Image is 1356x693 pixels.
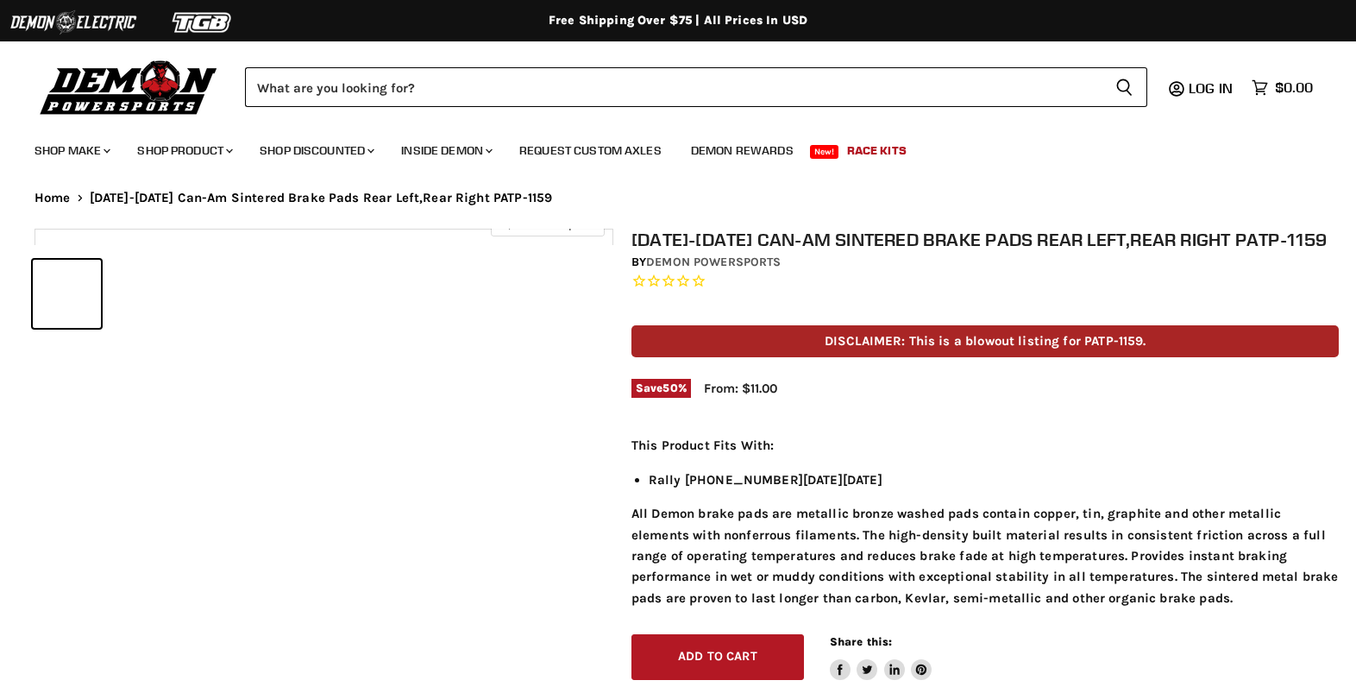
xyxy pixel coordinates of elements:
a: Race Kits [834,133,920,168]
a: $0.00 [1243,75,1321,100]
img: Demon Powersports [35,56,223,117]
span: Rated 0.0 out of 5 stars 0 reviews [631,273,1340,291]
span: 50 [662,381,677,394]
span: Save % [631,379,691,398]
div: All Demon brake pads are metallic bronze washed pads contain copper, tin, graphite and other meta... [631,435,1340,608]
span: Add to cart [678,649,757,664]
button: Add to cart [631,634,804,680]
button: 2005-2016 Can-Am Sintered Brake Pads Rear Left,Rear Right PATP-1159 thumbnail [33,260,101,328]
a: Demon Rewards [678,133,807,168]
form: Product [245,67,1147,107]
a: Log in [1181,80,1243,96]
a: Shop Product [124,133,243,168]
p: DISCLAIMER: This is a blowout listing for PATP-1159. [631,325,1340,357]
aside: Share this: [830,634,932,680]
ul: Main menu [22,126,1309,168]
span: Share this: [830,635,892,648]
span: From: $11.00 [704,381,777,396]
span: $0.00 [1275,79,1313,96]
div: by [631,253,1340,272]
a: Demon Powersports [646,255,781,269]
span: New! [810,145,839,159]
input: Search [245,67,1102,107]
span: [DATE]-[DATE] Can-Am Sintered Brake Pads Rear Left,Rear Right PATP-1159 [90,191,553,205]
span: Click to expand [499,217,595,230]
h1: [DATE]-[DATE] Can-Am Sintered Brake Pads Rear Left,Rear Right PATP-1159 [631,229,1340,250]
a: Shop Make [22,133,121,168]
a: Inside Demon [388,133,503,168]
img: Demon Electric Logo 2 [9,6,138,39]
img: TGB Logo 2 [138,6,267,39]
a: Request Custom Axles [506,133,675,168]
a: Home [35,191,71,205]
button: Search [1102,67,1147,107]
li: Rally [PHONE_NUMBER][DATE][DATE] [649,469,1340,490]
span: Log in [1189,79,1233,97]
a: Shop Discounted [247,133,385,168]
p: This Product Fits With: [631,435,1340,456]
